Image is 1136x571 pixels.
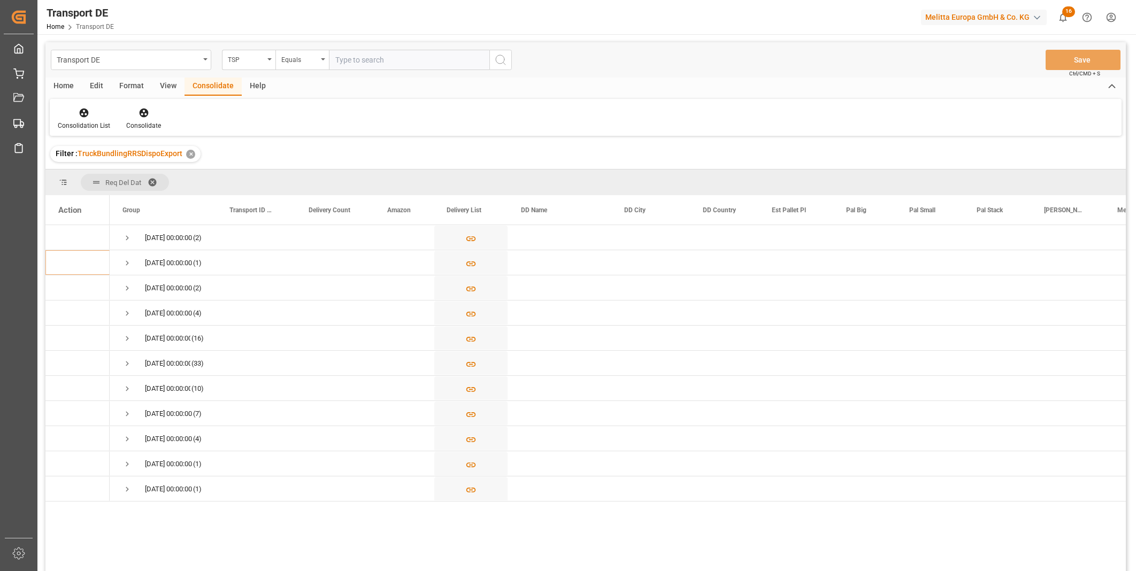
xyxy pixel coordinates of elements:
[1051,5,1075,29] button: show 16 new notifications
[1062,6,1075,17] span: 16
[51,50,211,70] button: open menu
[191,326,204,351] span: (16)
[309,206,350,214] span: Delivery Count
[191,376,204,401] span: (10)
[45,78,82,96] div: Home
[57,52,199,66] div: Transport DE
[921,10,1047,25] div: Melitta Europa GmbH & Co. KG
[145,427,192,451] div: [DATE] 00:00:00
[275,50,329,70] button: open menu
[105,179,141,187] span: Req Del Dat
[45,326,110,351] div: Press SPACE to select this row.
[45,451,110,476] div: Press SPACE to select this row.
[1069,70,1100,78] span: Ctrl/CMD + S
[145,301,192,326] div: [DATE] 00:00:00
[47,23,64,30] a: Home
[186,150,195,159] div: ✕
[145,226,192,250] div: [DATE] 00:00:00
[45,401,110,426] div: Press SPACE to select this row.
[45,351,110,376] div: Press SPACE to select this row.
[122,206,140,214] span: Group
[772,206,806,214] span: Est Pallet Pl
[45,426,110,451] div: Press SPACE to select this row.
[387,206,411,214] span: Amazon
[329,50,489,70] input: Type to search
[126,121,161,130] div: Consolidate
[624,206,646,214] span: DD City
[193,427,202,451] span: (4)
[977,206,1003,214] span: Pal Stack
[111,78,152,96] div: Format
[281,52,318,65] div: Equals
[229,206,273,214] span: Transport ID Logward
[228,52,264,65] div: TSP
[145,326,190,351] div: [DATE] 00:00:00
[909,206,935,214] span: Pal Small
[45,225,110,250] div: Press SPACE to select this row.
[45,250,110,275] div: Press SPACE to select this row.
[45,376,110,401] div: Press SPACE to select this row.
[846,206,866,214] span: Pal Big
[193,452,202,476] span: (1)
[47,5,114,21] div: Transport DE
[193,276,202,300] span: (2)
[193,301,202,326] span: (4)
[703,206,736,214] span: DD Country
[145,402,192,426] div: [DATE] 00:00:00
[152,78,185,96] div: View
[1044,206,1082,214] span: [PERSON_NAME]
[145,351,190,376] div: [DATE] 00:00:00
[185,78,242,96] div: Consolidate
[145,376,190,401] div: [DATE] 00:00:00
[45,476,110,501] div: Press SPACE to select this row.
[193,226,202,250] span: (2)
[447,206,481,214] span: Delivery List
[193,477,202,501] span: (1)
[521,206,547,214] span: DD Name
[193,402,202,426] span: (7)
[45,275,110,300] div: Press SPACE to select this row.
[193,251,202,275] span: (1)
[78,149,182,158] span: TruckBundlingRRSDispoExport
[145,477,192,501] div: [DATE] 00:00:00
[56,149,78,158] span: Filter :
[1075,5,1099,29] button: Help Center
[45,300,110,326] div: Press SPACE to select this row.
[222,50,275,70] button: open menu
[191,351,204,376] span: (33)
[242,78,274,96] div: Help
[145,251,192,275] div: [DATE] 00:00:00
[145,452,192,476] div: [DATE] 00:00:00
[921,7,1051,27] button: Melitta Europa GmbH & Co. KG
[58,205,81,215] div: Action
[82,78,111,96] div: Edit
[58,121,110,130] div: Consolidation List
[489,50,512,70] button: search button
[145,276,192,300] div: [DATE] 00:00:00
[1046,50,1120,70] button: Save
